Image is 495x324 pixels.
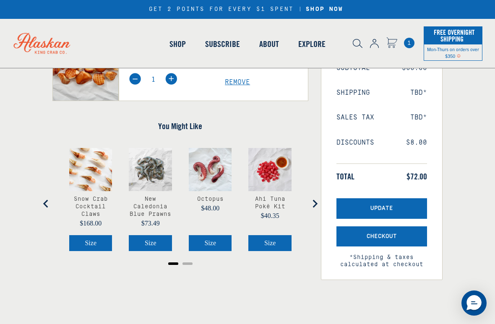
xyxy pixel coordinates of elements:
[306,195,323,212] button: Next slide
[406,139,427,147] span: $8.00
[370,39,379,48] img: account
[195,20,250,68] a: Subscribe
[264,239,276,246] span: Size
[38,195,55,212] button: Go to last slide
[248,148,291,191] img: Ahi Tuna and wasabi sauce
[120,140,180,259] div: product
[248,235,291,251] button: Select Ahi Tuna Poké Kit size
[261,212,279,219] span: $40.35
[149,6,346,13] div: GET 2 POINTS FOR EVERY $1 SPENT |
[336,198,427,219] button: Update
[61,140,120,259] div: product
[250,20,289,68] a: About
[457,53,461,59] span: Shipping Notice Icon
[225,78,308,86] a: Remove
[69,235,112,251] button: Select Snow Crab Cocktail Claws size
[145,239,156,246] span: Size
[336,114,374,122] span: Sales Tax
[129,235,172,251] button: Select New Caledonia Blue Prawns size
[289,20,335,68] a: Explore
[52,140,308,268] div: You Might Like
[182,262,193,265] button: Go to page 2
[300,140,360,259] div: product
[406,171,427,181] span: $72.00
[129,73,141,85] img: minus
[370,205,393,212] span: Update
[336,171,354,181] span: Total
[129,148,172,191] img: Caledonia blue prawns on parchment paper
[165,73,177,85] img: plus
[240,140,300,259] div: product
[404,38,414,48] span: 1
[303,6,346,13] a: SHOP NOW
[160,20,195,68] a: Shop
[432,26,474,45] span: Free Overnight Shipping
[52,121,308,131] h4: You Might Like
[336,226,427,247] button: Checkout
[141,220,160,227] span: $73.49
[427,46,479,59] span: Mon-Thurs on orders over $350
[461,290,487,316] div: Messenger Dummy Widget
[189,148,232,191] img: Octopus on parchment paper.
[52,259,308,266] ul: Select a slide to show
[367,233,397,240] span: Checkout
[306,6,343,13] strong: SHOP NOW
[204,239,216,246] span: Size
[404,38,414,48] a: Cart
[336,89,370,97] span: Shipping
[353,39,362,48] img: search
[85,239,96,246] span: Size
[4,23,80,63] img: Alaskan King Crab Co. logo
[168,262,178,265] button: Go to page 1
[386,37,397,49] a: Cart
[189,235,232,251] button: Select Octopus size
[336,139,374,147] span: Discounts
[336,246,427,268] span: *Shipping & taxes calculated at checkout
[201,205,219,212] span: $48.00
[180,140,240,259] div: product
[80,220,102,227] span: $168.00
[69,148,112,191] img: Crab Claws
